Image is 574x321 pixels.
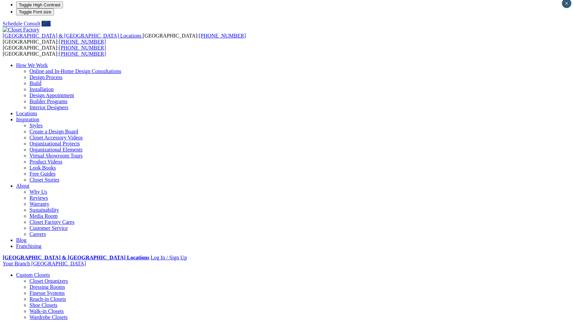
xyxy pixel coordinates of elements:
[59,39,106,45] a: [PHONE_NUMBER]
[29,141,80,146] a: Organizational Projects
[29,201,49,207] a: Warranty
[29,207,59,213] a: Sustainability
[31,261,86,266] span: [GEOGRAPHIC_DATA]
[16,237,26,243] a: Blog
[16,183,29,189] a: About
[3,33,141,39] span: [GEOGRAPHIC_DATA] & [GEOGRAPHIC_DATA] Locations
[3,27,40,33] img: Closet Factory
[29,165,56,171] a: Look Books
[29,86,54,92] a: Installation
[29,296,66,302] a: Reach-in Closets
[29,92,74,98] a: Design Appointment
[29,278,68,284] a: Closet Organizers
[16,111,37,116] a: Locations
[29,219,74,225] a: Closet Factory Cares
[29,231,46,237] a: Careers
[59,51,106,57] a: [PHONE_NUMBER]
[3,33,143,39] a: [GEOGRAPHIC_DATA] & [GEOGRAPHIC_DATA] Locations
[29,189,47,195] a: Why Us
[16,272,50,278] a: Custom Closets
[29,213,58,219] a: Media Room
[29,129,78,134] a: Create a Design Board
[3,255,149,260] a: [GEOGRAPHIC_DATA] & [GEOGRAPHIC_DATA] Locations
[3,45,106,57] span: [GEOGRAPHIC_DATA]: [GEOGRAPHIC_DATA]:
[19,9,51,14] span: Toggle Font size
[3,261,30,266] span: Your Branch
[29,195,48,201] a: Reviews
[29,177,59,183] a: Closet Stories
[29,135,83,140] a: Closet Accessory Videos
[29,105,68,110] a: Interior Designers
[42,21,51,26] a: Call
[3,261,86,266] a: Your Branch [GEOGRAPHIC_DATA]
[3,21,40,26] a: Schedule Consult
[29,159,62,165] a: Product Videos
[29,123,43,128] a: Styles
[3,33,246,45] span: [GEOGRAPHIC_DATA]: [GEOGRAPHIC_DATA]:
[199,33,246,39] a: [PHONE_NUMBER]
[29,314,68,320] a: Wardrobe Closets
[16,62,48,68] a: How We Work
[29,284,65,290] a: Dressing Rooms
[29,225,68,231] a: Customer Service
[29,153,83,158] a: Virtual Showroom Tours
[29,74,62,80] a: Design Process
[19,2,60,7] span: Toggle High Contrast
[29,308,64,314] a: Walk-in Closets
[29,99,67,104] a: Builder Programs
[16,1,63,8] button: Toggle High Contrast
[29,290,65,296] a: Finesse Systems
[16,243,42,249] a: Franchising
[29,171,56,177] a: Free Guides
[59,45,106,51] a: [PHONE_NUMBER]
[150,255,187,260] a: Log In / Sign Up
[29,147,82,152] a: Organizational Elements
[16,8,54,15] button: Toggle Font size
[16,117,39,122] a: Inspiration
[29,80,42,86] a: Build
[29,302,57,308] a: Shoe Closets
[29,68,121,74] a: Online and In-Home Design Consultations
